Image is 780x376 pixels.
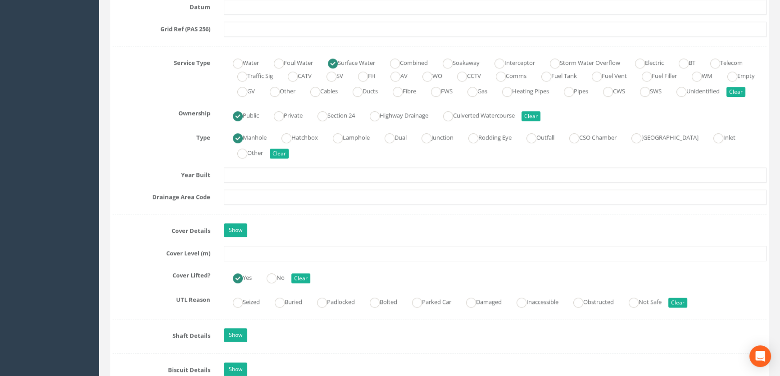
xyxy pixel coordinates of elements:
[517,130,554,143] label: Outfall
[106,106,217,118] label: Ownership
[376,130,407,143] label: Dual
[224,55,259,68] label: Water
[265,108,303,121] label: Private
[583,68,627,82] label: Fuel Vent
[279,68,312,82] label: CATV
[459,130,512,143] label: Rodding Eye
[622,130,698,143] label: [GEOGRAPHIC_DATA]
[487,68,526,82] label: Comms
[403,294,451,308] label: Parked Car
[324,130,370,143] label: Lamphole
[381,68,408,82] label: AV
[564,294,614,308] label: Obstructed
[448,68,481,82] label: CCTV
[434,108,515,121] label: Culverted Watercourse
[224,130,267,143] label: Manhole
[228,84,255,97] label: GV
[106,130,217,142] label: Type
[361,108,428,121] label: Highway Drainage
[224,223,247,237] a: Show
[560,130,617,143] label: CSO Chamber
[683,68,712,82] label: WM
[670,55,695,68] label: BT
[265,55,313,68] label: Foul Water
[272,130,318,143] label: Hatchbox
[620,294,662,308] label: Not Safe
[106,328,217,340] label: Shaft Details
[228,68,273,82] label: Traffic Sig
[224,362,247,376] a: Show
[228,145,263,159] label: Other
[317,68,343,82] label: SV
[749,345,771,367] div: Open Intercom Messenger
[413,68,442,82] label: WO
[508,294,558,308] label: Inaccessible
[291,273,310,283] button: Clear
[555,84,588,97] label: Pipes
[701,55,743,68] label: Telecom
[594,84,625,97] label: CWS
[633,68,677,82] label: Fuel Filler
[106,362,217,374] label: Biscuit Details
[106,190,217,201] label: Drainage Area Code
[224,294,260,308] label: Seized
[434,55,480,68] label: Soakaway
[718,68,755,82] label: Empty
[361,294,397,308] label: Bolted
[381,55,428,68] label: Combined
[106,223,217,235] label: Cover Details
[493,84,549,97] label: Heating Pipes
[106,55,217,67] label: Service Type
[667,84,720,97] label: Unidentified
[106,168,217,179] label: Year Built
[261,84,295,97] label: Other
[522,111,540,121] button: Clear
[631,84,662,97] label: SWS
[541,55,620,68] label: Storm Water Overflow
[422,84,453,97] label: FWS
[301,84,338,97] label: Cables
[384,84,416,97] label: Fibre
[413,130,453,143] label: Junction
[266,294,302,308] label: Buried
[106,292,217,304] label: UTL Reason
[308,294,355,308] label: Padlocked
[258,270,285,283] label: No
[349,68,376,82] label: FH
[224,328,247,342] a: Show
[532,68,577,82] label: Fuel Tank
[626,55,664,68] label: Electric
[319,55,375,68] label: Surface Water
[106,22,217,33] label: Grid Ref (PAS 256)
[458,84,487,97] label: Gas
[224,270,252,283] label: Yes
[668,298,687,308] button: Clear
[270,149,289,159] button: Clear
[106,246,217,258] label: Cover Level (m)
[106,268,217,280] label: Cover Lifted?
[308,108,355,121] label: Section 24
[344,84,378,97] label: Ducts
[704,130,735,143] label: Inlet
[457,294,502,308] label: Damaged
[726,87,745,97] button: Clear
[224,108,259,121] label: Public
[485,55,535,68] label: Interceptor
